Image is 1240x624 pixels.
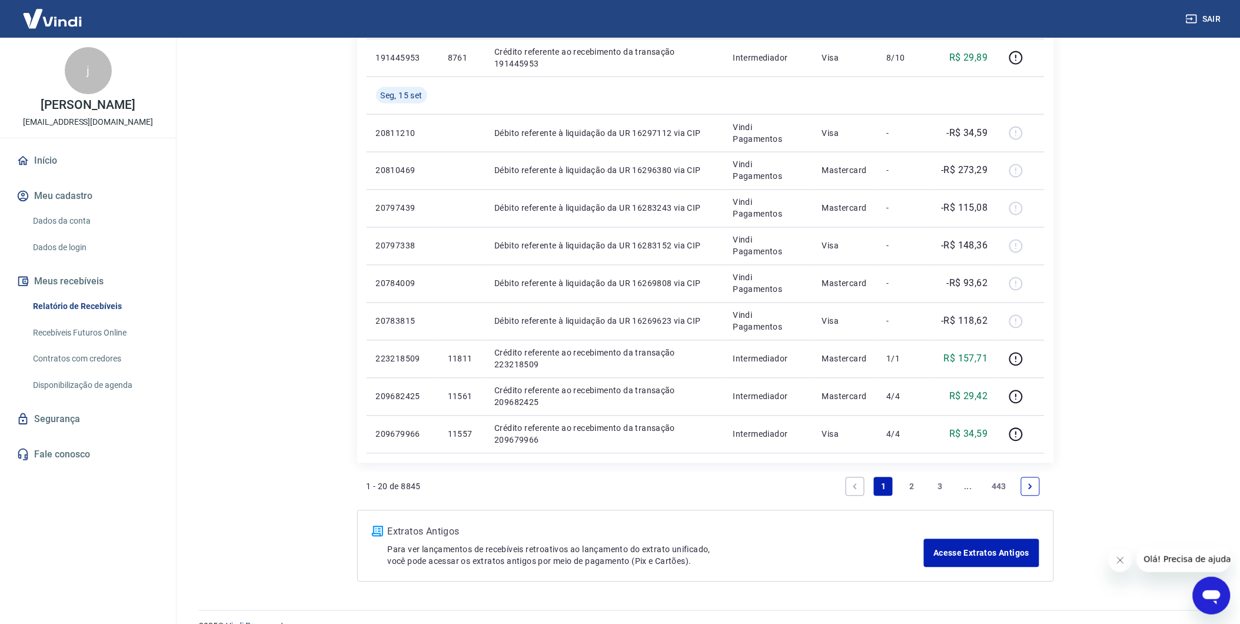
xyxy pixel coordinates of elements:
[448,52,476,64] p: 8761
[376,127,429,139] p: 20811210
[376,52,429,64] p: 191445953
[942,239,988,253] p: -R$ 148,36
[886,429,921,440] p: 4/4
[987,477,1011,496] a: Page 443
[28,235,162,260] a: Dados de login
[65,47,112,94] div: j
[886,240,921,252] p: -
[28,209,162,233] a: Dados da conta
[494,316,714,327] p: Débito referente à liquidação da UR 16269623 via CIP
[376,240,429,252] p: 20797338
[376,429,429,440] p: 209679966
[367,481,421,493] p: 1 - 20 de 8845
[376,391,429,403] p: 209682425
[841,473,1044,501] ul: Pagination
[924,539,1039,567] a: Acesse Extratos Antigos
[822,278,868,290] p: Mastercard
[822,240,868,252] p: Visa
[494,127,714,139] p: Débito referente à liquidação da UR 16297112 via CIP
[14,442,162,467] a: Fale conosco
[733,429,803,440] p: Intermediador
[376,278,429,290] p: 20784009
[942,314,988,328] p: -R$ 118,62
[949,51,988,65] p: R$ 29,89
[14,268,162,294] button: Meus recebíveis
[733,234,803,258] p: Vindi Pagamentos
[1184,8,1226,30] button: Sair
[494,240,714,252] p: Débito referente à liquidação da UR 16283152 via CIP
[14,1,91,36] img: Vindi
[733,159,803,182] p: Vindi Pagamentos
[949,390,988,404] p: R$ 29,42
[822,353,868,365] p: Mastercard
[494,347,714,371] p: Crédito referente ao recebimento da transação 223218509
[1193,577,1231,615] iframe: Botão para abrir a janela de mensagens
[494,203,714,214] p: Débito referente à liquidação da UR 16283243 via CIP
[494,46,714,69] p: Crédito referente ao recebimento da transação 191445953
[494,423,714,446] p: Crédito referente ao recebimento da transação 209679966
[448,391,476,403] p: 11561
[376,353,429,365] p: 223218509
[944,352,988,366] p: R$ 157,71
[874,477,893,496] a: Page 1 is your current page
[846,477,865,496] a: Previous page
[959,477,978,496] a: Jump forward
[494,385,714,409] p: Crédito referente ao recebimento da transação 209682425
[886,353,921,365] p: 1/1
[28,373,162,397] a: Disponibilização de agenda
[376,316,429,327] p: 20783815
[372,526,383,537] img: ícone
[949,427,988,442] p: R$ 34,59
[886,203,921,214] p: -
[1021,477,1040,496] a: Next page
[388,525,925,539] p: Extratos Antigos
[733,197,803,220] p: Vindi Pagamentos
[494,278,714,290] p: Débito referente à liquidação da UR 16269808 via CIP
[886,165,921,177] p: -
[886,127,921,139] p: -
[1137,546,1231,572] iframe: Mensagem da empresa
[733,391,803,403] p: Intermediador
[942,164,988,178] p: -R$ 273,29
[886,52,921,64] p: 8/10
[23,116,153,128] p: [EMAIL_ADDRESS][DOMAIN_NAME]
[381,89,423,101] span: Seg, 15 set
[822,316,868,327] p: Visa
[7,8,99,18] span: Olá! Precisa de ajuda?
[1109,549,1132,572] iframe: Fechar mensagem
[822,391,868,403] p: Mastercard
[733,272,803,296] p: Vindi Pagamentos
[942,201,988,215] p: -R$ 115,08
[28,294,162,318] a: Relatório de Recebíveis
[448,429,476,440] p: 11557
[822,52,868,64] p: Visa
[41,99,135,111] p: [PERSON_NAME]
[886,316,921,327] p: -
[448,353,476,365] p: 11811
[822,127,868,139] p: Visa
[733,52,803,64] p: Intermediador
[822,203,868,214] p: Mastercard
[886,278,921,290] p: -
[902,477,921,496] a: Page 2
[947,126,988,140] p: -R$ 34,59
[388,544,925,567] p: Para ver lançamentos de recebíveis retroativos ao lançamento do extrato unificado, você pode aces...
[733,353,803,365] p: Intermediador
[14,183,162,209] button: Meu cadastro
[376,165,429,177] p: 20810469
[947,277,988,291] p: -R$ 93,62
[28,321,162,345] a: Recebíveis Futuros Online
[494,165,714,177] p: Débito referente à liquidação da UR 16296380 via CIP
[733,121,803,145] p: Vindi Pagamentos
[886,391,921,403] p: 4/4
[733,310,803,333] p: Vindi Pagamentos
[930,477,949,496] a: Page 3
[14,148,162,174] a: Início
[376,203,429,214] p: 20797439
[14,406,162,432] a: Segurança
[822,165,868,177] p: Mastercard
[28,347,162,371] a: Contratos com credores
[822,429,868,440] p: Visa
